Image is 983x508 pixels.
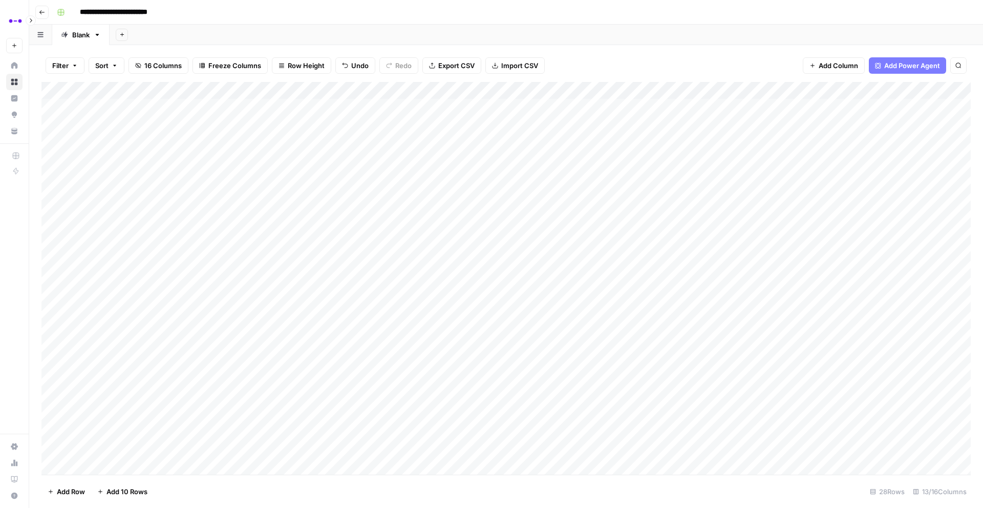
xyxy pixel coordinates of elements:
span: Export CSV [438,60,475,71]
button: Undo [335,57,375,74]
button: Help + Support [6,488,23,504]
a: Insights [6,90,23,107]
span: Add Power Agent [884,60,940,71]
div: 13/16 Columns [909,483,971,500]
button: Redo [379,57,418,74]
button: Sort [89,57,124,74]
a: Usage [6,455,23,471]
button: Export CSV [422,57,481,74]
button: Row Height [272,57,331,74]
span: Import CSV [501,60,538,71]
span: Undo [351,60,369,71]
button: Add Power Agent [869,57,946,74]
span: Freeze Columns [208,60,261,71]
a: Learning Hub [6,471,23,488]
a: Opportunities [6,107,23,123]
button: Add 10 Rows [91,483,154,500]
a: Browse [6,74,23,90]
a: Blank [52,25,110,45]
button: Freeze Columns [193,57,268,74]
img: Abacum Logo [6,12,25,30]
div: 28 Rows [866,483,909,500]
span: Add 10 Rows [106,486,147,497]
button: Filter [46,57,84,74]
a: Your Data [6,123,23,139]
span: Row Height [288,60,325,71]
a: Home [6,57,23,74]
div: Blank [72,30,90,40]
button: Add Row [41,483,91,500]
button: Workspace: Abacum [6,8,23,34]
span: Filter [52,60,69,71]
span: 16 Columns [144,60,182,71]
span: Redo [395,60,412,71]
a: Settings [6,438,23,455]
button: Add Column [803,57,865,74]
span: Sort [95,60,109,71]
button: 16 Columns [129,57,188,74]
span: Add Row [57,486,85,497]
button: Import CSV [485,57,545,74]
span: Add Column [819,60,858,71]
